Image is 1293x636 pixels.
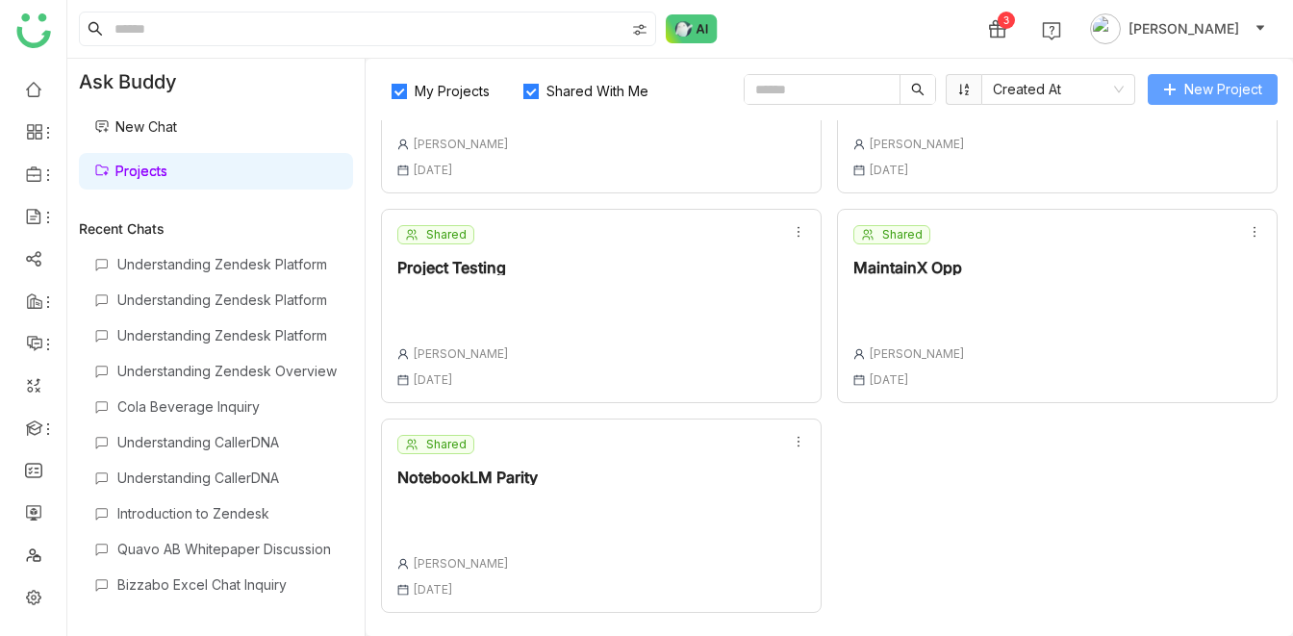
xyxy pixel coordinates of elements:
button: New Project [1148,74,1278,105]
a: New Chat [94,118,177,135]
img: ask-buddy-normal.svg [666,14,718,43]
div: MaintainX Opp [853,260,965,275]
button: [PERSON_NAME] [1086,13,1270,44]
span: [PERSON_NAME] [413,346,509,361]
span: [DATE] [413,163,453,177]
span: New Project [1184,79,1262,100]
div: Salesforce vs Zendesk Comparison [117,612,338,628]
img: avatar [1090,13,1121,44]
span: [DATE] [413,582,453,597]
img: logo [16,13,51,48]
span: [DATE] [869,163,909,177]
span: Shared [426,226,467,243]
span: Shared [426,436,467,453]
div: Understanding Zendesk Platform [117,256,338,272]
span: [PERSON_NAME] [1128,18,1239,39]
div: Understanding Zendesk Platform [117,292,338,308]
a: Projects [94,163,167,179]
span: Shared With Me [539,83,656,99]
span: [PERSON_NAME] [869,137,965,151]
div: Understanding CallerDNA [117,434,338,450]
span: [PERSON_NAME] [413,137,509,151]
nz-select-item: Created At [993,75,1124,104]
div: NotebookLM Parity [397,470,538,485]
div: Quavo AB Whitepaper Discussion [117,541,338,557]
div: Project Testing [397,260,509,275]
div: Understanding Zendesk Platform [117,327,338,343]
div: Understanding Zendesk Overview [117,363,338,379]
span: [PERSON_NAME] [413,556,509,571]
img: search-type.svg [632,22,647,38]
span: [DATE] [413,372,453,387]
span: My Projects [407,83,497,99]
div: Introduction to Zendesk [117,505,338,522]
div: Recent Chats [79,220,353,237]
div: 3 [998,12,1015,29]
img: help.svg [1042,21,1061,40]
div: Understanding CallerDNA [117,470,338,486]
div: Cola Beverage Inquiry [117,398,338,415]
span: Shared [882,226,923,243]
div: Ask Buddy [67,59,365,105]
span: [DATE] [869,372,909,387]
span: [PERSON_NAME] [869,346,965,361]
div: Bizzabo Excel Chat Inquiry [117,576,338,593]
